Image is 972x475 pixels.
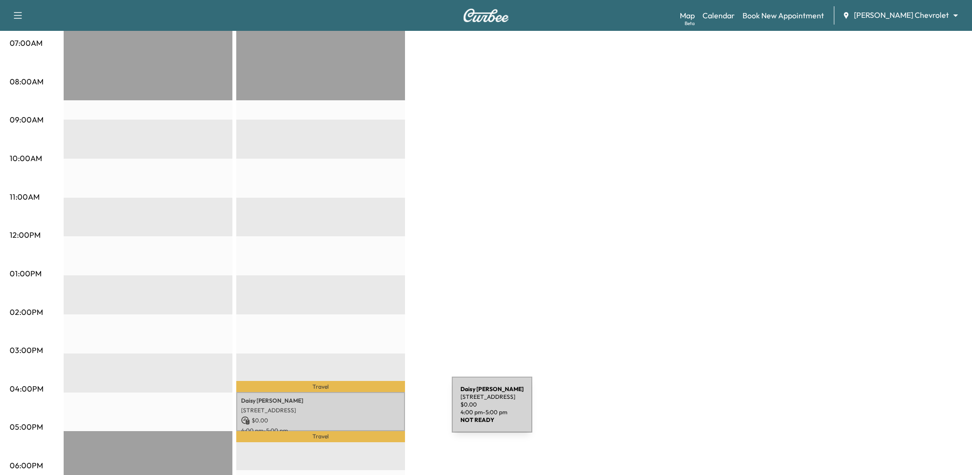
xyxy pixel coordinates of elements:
a: Calendar [702,10,735,21]
p: 06:00PM [10,460,43,471]
p: 05:00PM [10,421,43,433]
p: 03:00PM [10,344,43,356]
p: Travel [236,381,405,392]
p: 08:00AM [10,76,43,87]
p: 10:00AM [10,152,42,164]
p: 01:00PM [10,268,41,279]
p: Daisy [PERSON_NAME] [241,397,400,405]
p: [STREET_ADDRESS] [241,407,400,414]
p: 09:00AM [10,114,43,125]
a: Book New Appointment [742,10,824,21]
img: Curbee Logo [463,9,509,22]
a: MapBeta [680,10,695,21]
span: [PERSON_NAME] Chevrolet [854,10,949,21]
p: 02:00PM [10,306,43,318]
p: 4:00 pm - 5:00 pm [241,427,400,434]
p: $ 0.00 [241,416,400,425]
div: Beta [685,20,695,27]
p: 04:00PM [10,383,43,394]
p: Travel [236,431,405,442]
p: 11:00AM [10,191,40,203]
p: 07:00AM [10,37,42,49]
p: 12:00PM [10,229,40,241]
